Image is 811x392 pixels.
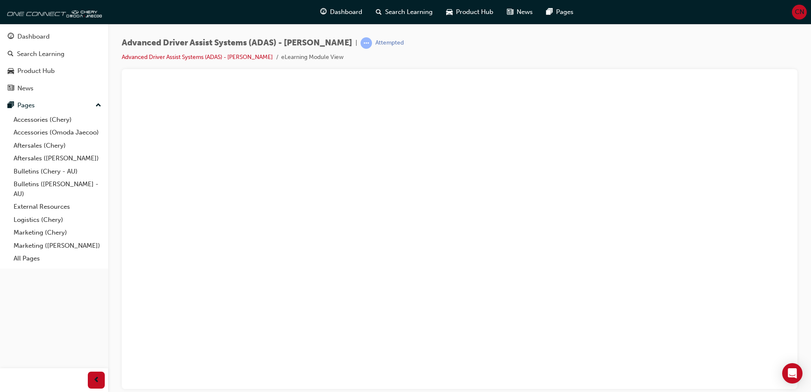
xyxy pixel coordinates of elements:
[93,375,100,386] span: prev-icon
[8,50,14,58] span: search-icon
[446,7,453,17] span: car-icon
[782,363,803,384] div: Open Intercom Messenger
[3,63,105,79] a: Product Hub
[95,100,101,111] span: up-icon
[376,7,382,17] span: search-icon
[795,7,804,17] span: CN
[320,7,327,17] span: guage-icon
[10,200,105,213] a: External Resources
[17,66,55,76] div: Product Hub
[17,101,35,110] div: Pages
[355,38,357,48] span: |
[10,139,105,152] a: Aftersales (Chery)
[10,226,105,239] a: Marketing (Chery)
[792,5,807,20] button: CN
[500,3,540,21] a: news-iconNews
[8,33,14,41] span: guage-icon
[10,126,105,139] a: Accessories (Omoda Jaecoo)
[556,7,573,17] span: Pages
[3,81,105,96] a: News
[10,178,105,200] a: Bulletins ([PERSON_NAME] - AU)
[4,3,102,20] img: oneconnect
[439,3,500,21] a: car-iconProduct Hub
[369,3,439,21] a: search-iconSearch Learning
[313,3,369,21] a: guage-iconDashboard
[540,3,580,21] a: pages-iconPages
[122,38,352,48] span: Advanced Driver Assist Systems (ADAS) - [PERSON_NAME]
[3,27,105,98] button: DashboardSearch LearningProduct HubNews
[8,67,14,75] span: car-icon
[122,53,273,61] a: Advanced Driver Assist Systems (ADAS) - [PERSON_NAME]
[10,252,105,265] a: All Pages
[507,7,513,17] span: news-icon
[517,7,533,17] span: News
[17,49,64,59] div: Search Learning
[3,46,105,62] a: Search Learning
[17,32,50,42] div: Dashboard
[10,213,105,227] a: Logistics (Chery)
[10,239,105,252] a: Marketing ([PERSON_NAME])
[10,165,105,178] a: Bulletins (Chery - AU)
[8,85,14,92] span: news-icon
[10,152,105,165] a: Aftersales ([PERSON_NAME])
[546,7,553,17] span: pages-icon
[330,7,362,17] span: Dashboard
[385,7,433,17] span: Search Learning
[361,37,372,49] span: learningRecordVerb_ATTEMPT-icon
[3,98,105,113] button: Pages
[10,113,105,126] a: Accessories (Chery)
[8,102,14,109] span: pages-icon
[281,53,344,62] li: eLearning Module View
[456,7,493,17] span: Product Hub
[375,39,404,47] div: Attempted
[3,29,105,45] a: Dashboard
[17,84,34,93] div: News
